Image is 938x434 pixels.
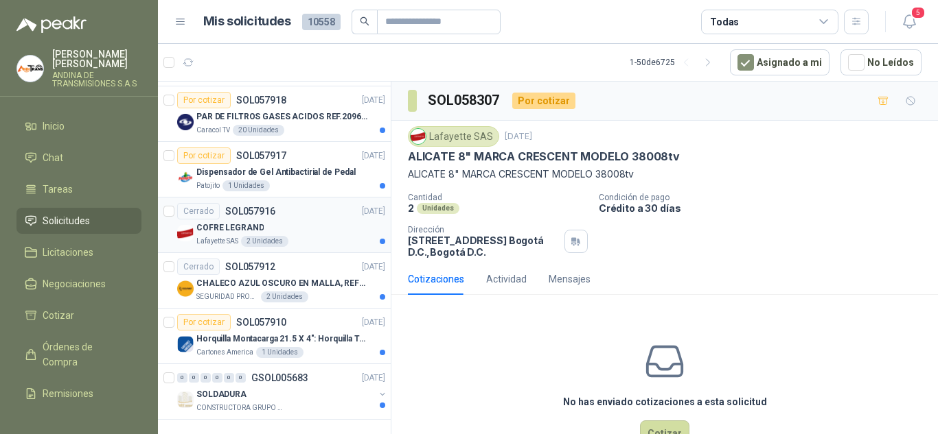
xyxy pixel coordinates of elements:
[52,49,141,69] p: [PERSON_NAME] [PERSON_NAME]
[196,388,247,401] p: SOLDADURA
[408,202,414,214] p: 2
[16,239,141,265] a: Licitaciones
[730,49,830,75] button: Asignado a mi
[158,86,391,142] a: Por cotizarSOL057918[DATE] Company LogoPAR DE FILTROS GASES ACIDOS REF.2096 3MCaracol TV20 Unidades
[177,225,194,241] img: Company Logo
[251,373,308,383] p: GSOL005683
[599,193,933,202] p: Condición de pago
[505,130,532,143] p: [DATE]
[911,6,926,19] span: 5
[236,95,286,105] p: SOL057918
[203,12,291,32] h1: Mis solicitudes
[177,92,231,108] div: Por cotizar
[43,308,74,323] span: Cotizar
[362,149,385,162] p: [DATE]
[225,206,275,216] p: SOL057916
[16,145,141,171] a: Chat
[177,370,388,413] a: 0 0 0 0 0 0 GSOL005683[DATE] Company LogoSOLDADURACONSTRUCTORA GRUPO FIP
[43,339,128,370] span: Órdenes de Compra
[411,129,426,144] img: Company Logo
[840,49,922,75] button: No Leídos
[408,193,588,202] p: Cantidad
[43,119,65,134] span: Inicio
[43,245,93,260] span: Licitaciones
[302,14,341,30] span: 10558
[408,225,559,234] p: Dirección
[417,203,459,214] div: Unidades
[196,110,367,123] p: PAR DE FILTROS GASES ACIDOS REF.2096 3M
[43,150,63,165] span: Chat
[428,90,501,111] h3: SOL058307
[236,151,286,160] p: SOL057917
[196,277,367,290] p: CHALECO AZUL OSCURO EN MALLA, REFLECTIVO
[52,71,141,88] p: ANDINA DE TRANSMISIONES S.A.S
[897,10,922,34] button: 5
[196,333,367,346] p: Horquilla Montacarga 21.5 X 4": Horquilla Telescopica Overall size 2108 x 660 x 324mm
[408,234,559,258] p: [STREET_ADDRESS] Bogotá D.C. , Bogotá D.C.
[212,373,222,383] div: 0
[16,381,141,407] a: Remisiones
[177,314,231,330] div: Por cotizar
[196,402,283,413] p: CONSTRUCTORA GRUPO FIP
[158,142,391,197] a: Por cotizarSOL057917[DATE] Company LogoDispensador de Gel Antibactirial de PedalPatojito1 Unidades
[196,180,220,191] p: Patojito
[261,291,308,302] div: 2 Unidades
[189,373,199,383] div: 0
[177,391,194,408] img: Company Logo
[233,125,284,136] div: 20 Unidades
[16,208,141,234] a: Solicitudes
[362,205,385,218] p: [DATE]
[177,373,187,383] div: 0
[158,197,391,253] a: CerradoSOL057916[DATE] Company LogoCOFRE LEGRANDLafayette SAS2 Unidades
[17,56,43,82] img: Company Logo
[222,180,270,191] div: 1 Unidades
[256,347,304,358] div: 1 Unidades
[43,213,90,228] span: Solicitudes
[196,125,230,136] p: Caracol TV
[43,182,73,197] span: Tareas
[196,166,356,179] p: Dispensador de Gel Antibactirial de Pedal
[177,203,220,219] div: Cerrado
[43,386,93,401] span: Remisiones
[362,261,385,274] p: [DATE]
[512,93,575,109] div: Por cotizar
[225,262,275,272] p: SOL057912
[224,373,234,383] div: 0
[177,336,194,352] img: Company Logo
[16,16,87,33] img: Logo peakr
[177,147,231,164] div: Por cotizar
[16,302,141,328] a: Cotizar
[486,272,527,287] div: Actividad
[43,276,106,291] span: Negociaciones
[563,394,767,409] h3: No has enviado cotizaciones a esta solicitud
[177,114,194,130] img: Company Logo
[16,113,141,139] a: Inicio
[408,149,680,164] p: ALICATE 8" MARCA CRESCENT MODELO 38008tv
[599,202,933,214] p: Crédito a 30 días
[362,316,385,329] p: [DATE]
[201,373,211,383] div: 0
[158,309,391,364] a: Por cotizarSOL057910[DATE] Company LogoHorquilla Montacarga 21.5 X 4": Horquilla Telescopica Over...
[360,16,369,26] span: search
[408,167,922,182] p: ALICATE 8" MARCA CRESCENT MODELO 38008tv
[177,169,194,186] img: Company Logo
[196,221,264,234] p: COFRE LEGRAND
[16,271,141,297] a: Negociaciones
[241,236,288,247] div: 2 Unidades
[408,126,499,147] div: Lafayette SAS
[158,253,391,309] a: CerradoSOL057912[DATE] Company LogoCHALECO AZUL OSCURO EN MALLA, REFLECTIVOSEGURIDAD PROVISER LTD...
[362,372,385,385] p: [DATE]
[16,334,141,375] a: Órdenes de Compra
[196,291,258,302] p: SEGURIDAD PROVISER LTDA
[16,176,141,202] a: Tareas
[362,94,385,107] p: [DATE]
[549,272,591,287] div: Mensajes
[177,258,220,275] div: Cerrado
[177,280,194,297] img: Company Logo
[236,317,286,327] p: SOL057910
[196,347,253,358] p: Cartones America
[630,51,719,73] div: 1 - 50 de 6725
[710,14,739,29] div: Todas
[408,272,464,287] div: Cotizaciones
[196,236,238,247] p: Lafayette SAS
